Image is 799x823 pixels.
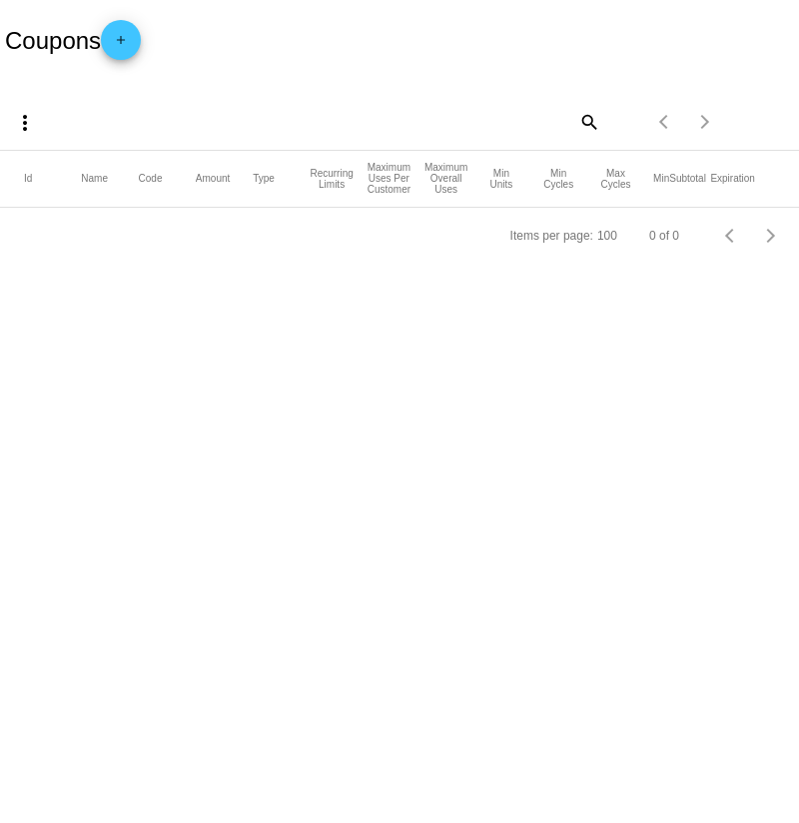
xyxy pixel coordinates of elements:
button: Change sorting for Id [24,173,32,185]
button: Change sorting for Amount [196,173,230,185]
button: Change sorting for Name [81,173,108,185]
div: Items per page: [510,229,593,243]
mat-icon: more_vert [13,111,37,135]
button: Change sorting for Code [139,173,163,185]
button: Next page [685,102,725,142]
h2: Coupons [5,20,141,60]
button: Change sorting for ExpirationDate [710,173,754,185]
button: Change sorting for RecurringLimits [310,168,353,190]
button: Change sorting for DiscountType [253,173,275,185]
button: Next page [751,216,791,256]
div: 0 of 0 [649,229,679,243]
button: Previous page [711,216,751,256]
mat-icon: search [576,106,600,137]
button: Change sorting for CustomerConversionLimits [368,162,410,195]
button: Change sorting for MaxCycles [596,168,635,190]
button: Previous page [645,102,685,142]
button: Change sorting for SiteConversionLimits [424,162,467,195]
button: Change sorting for MinUnits [481,168,520,190]
mat-icon: add [109,33,133,57]
div: 100 [597,229,617,243]
button: Change sorting for MinSubtotal [653,173,706,185]
button: Change sorting for MinCycles [539,168,578,190]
